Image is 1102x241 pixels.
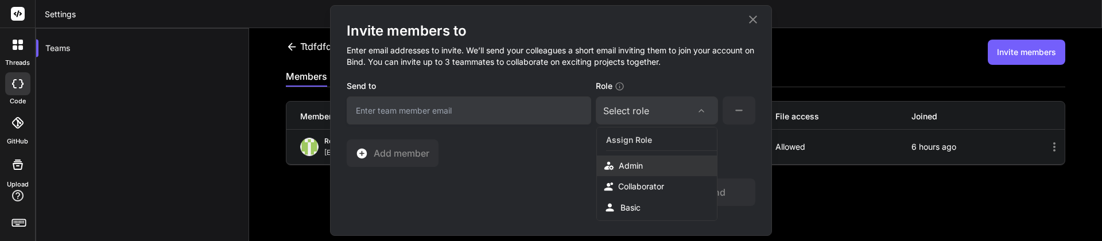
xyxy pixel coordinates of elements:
div: Select role [603,104,711,118]
input: Enter team member email [347,96,591,125]
button: Add member [347,139,439,167]
h4: Enter email addresses to invite. We’ll send your colleagues a short email inviting them to join y... [347,40,755,79]
label: Send to [347,80,376,96]
div: Assign Role [606,130,717,151]
div: Select role [603,104,649,118]
h2: Invite members to [347,22,755,40]
div: Assign RoleAdmin [597,130,717,176]
label: Role [596,80,624,96]
div: Admin [619,160,643,172]
span: Add member [374,146,429,160]
div: Collaborator [597,176,717,197]
div: Basic [597,197,717,218]
div: Collaborator [618,181,664,192]
div: Basic [620,202,641,213]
